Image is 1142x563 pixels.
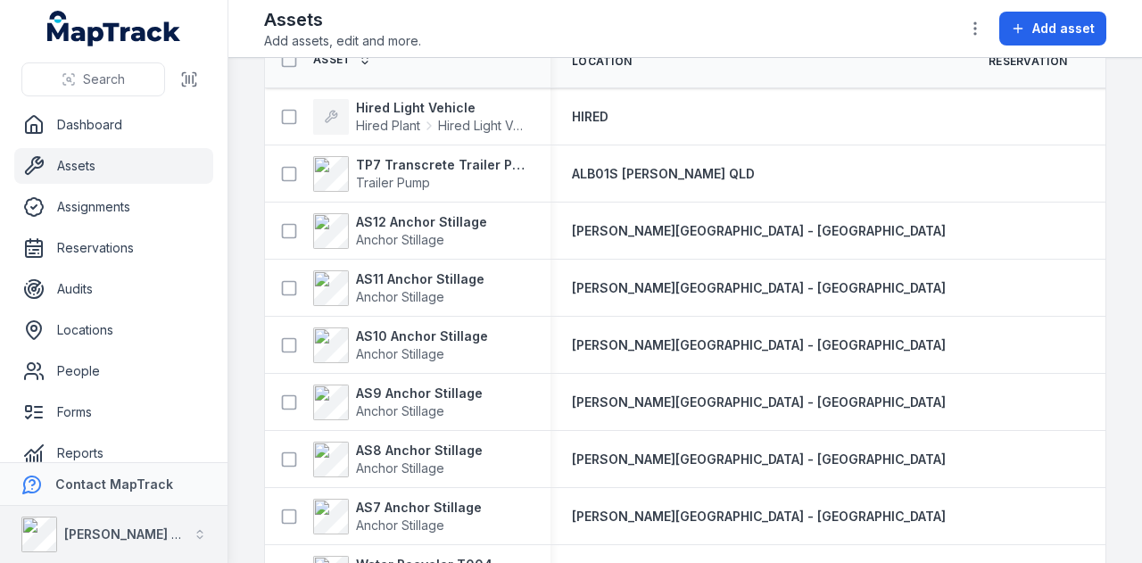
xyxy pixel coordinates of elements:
strong: AS8 Anchor Stillage [356,442,483,460]
a: [PERSON_NAME][GEOGRAPHIC_DATA] - [GEOGRAPHIC_DATA] [572,451,946,468]
strong: AS11 Anchor Stillage [356,270,484,288]
span: Anchor Stillage [356,289,444,304]
span: Search [83,70,125,88]
a: [PERSON_NAME][GEOGRAPHIC_DATA] - [GEOGRAPHIC_DATA] [572,279,946,297]
a: ALB01S [PERSON_NAME] QLD [572,165,755,183]
a: Assignments [14,189,213,225]
a: Locations [14,312,213,348]
span: Anchor Stillage [356,460,444,476]
a: AS9 Anchor StillageAnchor Stillage [313,385,483,420]
strong: Contact MapTrack [55,476,173,492]
a: Reservations [14,230,213,266]
span: [PERSON_NAME][GEOGRAPHIC_DATA] - [GEOGRAPHIC_DATA] [572,280,946,295]
button: Search [21,62,165,96]
strong: TP7 Transcrete Trailer Pump [356,156,529,174]
a: Asset [313,53,371,67]
a: MapTrack [47,11,181,46]
a: [PERSON_NAME][GEOGRAPHIC_DATA] - [GEOGRAPHIC_DATA] [572,336,946,354]
strong: Hired Light Vehicle [356,99,529,117]
span: Anchor Stillage [356,403,444,418]
strong: AS9 Anchor Stillage [356,385,483,402]
a: People [14,353,213,389]
a: AS11 Anchor StillageAnchor Stillage [313,270,484,306]
strong: [PERSON_NAME] Group [64,526,211,542]
a: Hired Light VehicleHired PlantHired Light Vehicle [313,99,529,135]
a: Assets [14,148,213,184]
strong: AS12 Anchor Stillage [356,213,487,231]
span: [PERSON_NAME][GEOGRAPHIC_DATA] - [GEOGRAPHIC_DATA] [572,451,946,467]
button: Add asset [999,12,1106,46]
span: HIRED [572,109,608,124]
strong: AS7 Anchor Stillage [356,499,482,517]
a: AS12 Anchor StillageAnchor Stillage [313,213,487,249]
span: [PERSON_NAME][GEOGRAPHIC_DATA] - [GEOGRAPHIC_DATA] [572,509,946,524]
a: [PERSON_NAME][GEOGRAPHIC_DATA] - [GEOGRAPHIC_DATA] [572,393,946,411]
a: Reports [14,435,213,471]
a: TP7 Transcrete Trailer PumpTrailer Pump [313,156,529,192]
span: Add assets, edit and more. [264,32,421,50]
span: Add asset [1032,20,1095,37]
span: Trailer Pump [356,175,430,190]
span: Anchor Stillage [356,517,444,533]
h2: Assets [264,7,421,32]
span: Hired Light Vehicle [438,117,529,135]
span: Anchor Stillage [356,346,444,361]
span: Hired Plant [356,117,420,135]
span: Reservation [989,54,1067,69]
span: Location [572,54,632,69]
a: Audits [14,271,213,307]
a: Forms [14,394,213,430]
strong: AS10 Anchor Stillage [356,327,488,345]
a: [PERSON_NAME][GEOGRAPHIC_DATA] - [GEOGRAPHIC_DATA] [572,508,946,526]
span: Anchor Stillage [356,232,444,247]
span: ALB01S [PERSON_NAME] QLD [572,166,755,181]
a: HIRED [572,108,608,126]
a: [PERSON_NAME][GEOGRAPHIC_DATA] - [GEOGRAPHIC_DATA] [572,222,946,240]
span: [PERSON_NAME][GEOGRAPHIC_DATA] - [GEOGRAPHIC_DATA] [572,394,946,410]
span: [PERSON_NAME][GEOGRAPHIC_DATA] - [GEOGRAPHIC_DATA] [572,223,946,238]
a: AS8 Anchor StillageAnchor Stillage [313,442,483,477]
a: Dashboard [14,107,213,143]
a: AS7 Anchor StillageAnchor Stillage [313,499,482,534]
a: AS10 Anchor StillageAnchor Stillage [313,327,488,363]
span: [PERSON_NAME][GEOGRAPHIC_DATA] - [GEOGRAPHIC_DATA] [572,337,946,352]
span: Asset [313,53,352,67]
